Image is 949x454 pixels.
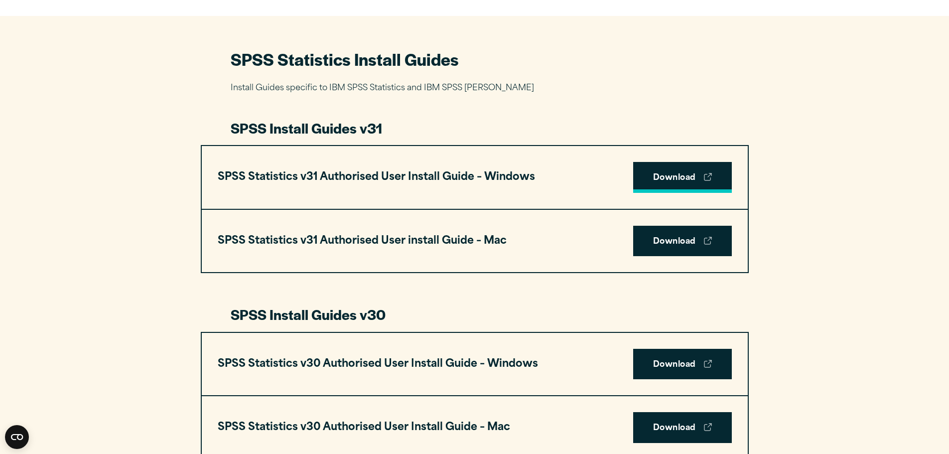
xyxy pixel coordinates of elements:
a: Download [633,349,732,380]
h3: SPSS Statistics v30 Authorised User Install Guide – Mac [218,418,510,437]
h3: SPSS Statistics v31 Authorised User install Guide – Mac [218,232,507,251]
p: Install Guides specific to IBM SPSS Statistics and IBM SPSS [PERSON_NAME] [231,81,719,96]
h2: SPSS Statistics Install Guides [231,48,719,70]
h3: SPSS Statistics v30 Authorised User Install Guide – Windows [218,355,538,374]
h3: SPSS Install Guides v31 [231,119,719,138]
button: Open CMP widget [5,425,29,449]
h3: SPSS Statistics v31 Authorised User Install Guide – Windows [218,168,535,187]
h3: SPSS Install Guides v30 [231,305,719,324]
a: Download [633,162,732,193]
a: Download [633,226,732,257]
a: Download [633,412,732,443]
